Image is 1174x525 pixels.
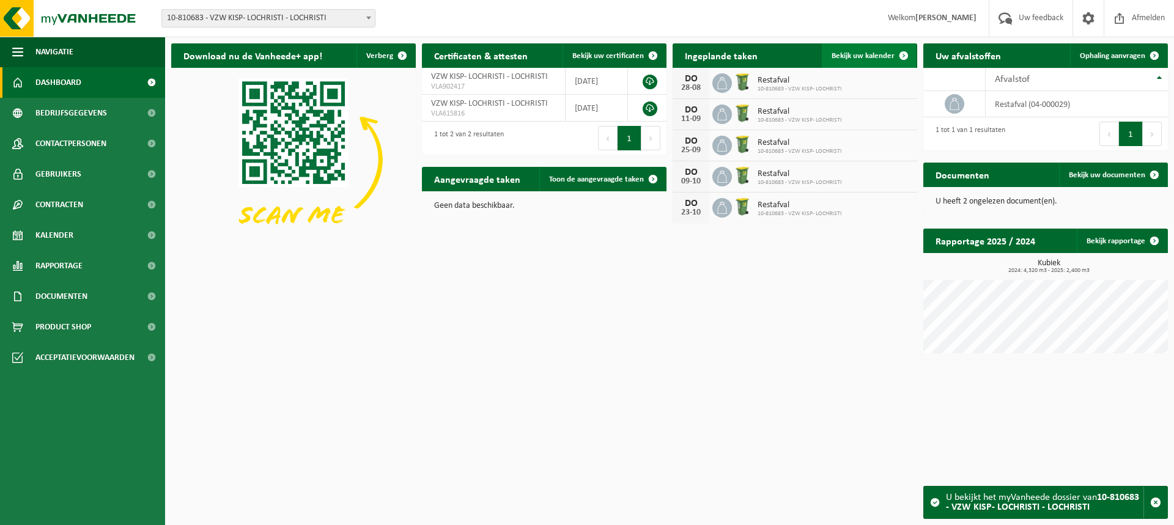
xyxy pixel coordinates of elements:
img: WB-0240-HPE-GN-50 [732,103,753,123]
span: Restafval [758,200,842,210]
a: Bekijk rapportage [1077,229,1167,253]
button: Next [641,126,660,150]
span: 10-810683 - VZW KISP- LOCHRISTI [758,210,842,218]
span: 10-810683 - VZW KISP- LOCHRISTI [758,117,842,124]
span: Navigatie [35,37,73,67]
h3: Kubiek [929,259,1168,274]
img: WB-0240-HPE-GN-50 [732,196,753,217]
span: Bekijk uw documenten [1069,171,1145,179]
td: restafval (04-000029) [986,91,1168,117]
td: [DATE] [566,95,628,122]
h2: Rapportage 2025 / 2024 [923,229,1047,252]
span: VLA902417 [431,82,556,92]
h2: Download nu de Vanheede+ app! [171,43,334,67]
p: Geen data beschikbaar. [434,202,654,210]
button: 1 [1119,122,1143,146]
strong: 10-810683 - VZW KISP- LOCHRISTI - LOCHRISTI [946,493,1139,512]
div: 1 tot 2 van 2 resultaten [428,125,504,152]
div: 25-09 [679,146,703,155]
span: Bedrijfsgegevens [35,98,107,128]
div: DO [679,199,703,208]
button: Previous [1099,122,1119,146]
div: DO [679,74,703,84]
span: 10-810683 - VZW KISP- LOCHRISTI - LOCHRISTI [162,10,375,27]
span: Ophaling aanvragen [1080,52,1145,60]
span: VZW KISP- LOCHRISTI - LOCHRISTI [431,72,548,81]
div: DO [679,136,703,146]
h2: Uw afvalstoffen [923,43,1013,67]
span: 10-810683 - VZW KISP- LOCHRISTI [758,148,842,155]
img: WB-0240-HPE-GN-50 [732,134,753,155]
a: Ophaling aanvragen [1070,43,1167,68]
span: 10-810683 - VZW KISP- LOCHRISTI - LOCHRISTI [161,9,375,28]
div: 23-10 [679,208,703,217]
div: 09-10 [679,177,703,186]
span: VLA615816 [431,109,556,119]
div: 28-08 [679,84,703,92]
span: Contracten [35,189,83,220]
span: Afvalstof [995,75,1030,84]
img: WB-0240-HPE-GN-50 [732,165,753,186]
span: Restafval [758,76,842,86]
span: Contactpersonen [35,128,106,159]
td: [DATE] [566,68,628,95]
span: Kalender [35,220,73,251]
span: Rapportage [35,251,83,281]
span: Documenten [35,281,87,312]
span: Toon de aangevraagde taken [549,175,644,183]
div: 1 tot 1 van 1 resultaten [929,120,1005,147]
span: Bekijk uw certificaten [572,52,644,60]
img: WB-0240-HPE-GN-50 [732,72,753,92]
button: Previous [598,126,618,150]
span: Dashboard [35,67,81,98]
a: Bekijk uw documenten [1059,163,1167,187]
span: Product Shop [35,312,91,342]
span: Restafval [758,169,842,179]
div: 11-09 [679,115,703,123]
span: Verberg [366,52,393,60]
h2: Certificaten & attesten [422,43,540,67]
span: Acceptatievoorwaarden [35,342,135,373]
a: Bekijk uw certificaten [563,43,665,68]
strong: [PERSON_NAME] [915,13,976,23]
button: Verberg [356,43,415,68]
img: Download de VHEPlus App [171,68,416,251]
span: Bekijk uw kalender [832,52,895,60]
button: Next [1143,122,1162,146]
span: Gebruikers [35,159,81,189]
a: Toon de aangevraagde taken [539,167,665,191]
span: VZW KISP- LOCHRISTI - LOCHRISTI [431,99,548,108]
div: DO [679,167,703,177]
h2: Aangevraagde taken [422,167,533,191]
a: Bekijk uw kalender [822,43,916,68]
h2: Ingeplande taken [673,43,770,67]
h2: Documenten [923,163,1002,186]
button: 1 [618,126,641,150]
div: U bekijkt het myVanheede dossier van [946,486,1143,518]
span: 10-810683 - VZW KISP- LOCHRISTI [758,179,842,186]
div: DO [679,105,703,115]
span: Restafval [758,138,842,148]
span: Restafval [758,107,842,117]
p: U heeft 2 ongelezen document(en). [936,197,1156,206]
span: 10-810683 - VZW KISP- LOCHRISTI [758,86,842,93]
span: 2024: 4,320 m3 - 2025: 2,400 m3 [929,268,1168,274]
